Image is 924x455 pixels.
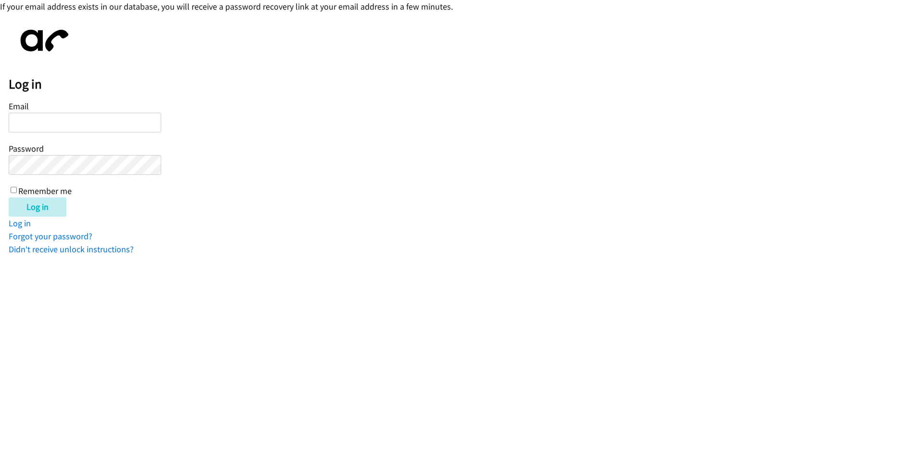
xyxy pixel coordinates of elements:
[9,218,31,229] a: Log in
[9,101,29,112] label: Email
[9,197,66,217] input: Log in
[9,244,134,255] a: Didn't receive unlock instructions?
[18,185,72,196] label: Remember me
[9,76,924,92] h2: Log in
[9,231,92,242] a: Forgot your password?
[9,22,76,60] img: aphone-8a226864a2ddd6a5e75d1ebefc011f4aa8f32683c2d82f3fb0802fe031f96514.svg
[9,143,44,154] label: Password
